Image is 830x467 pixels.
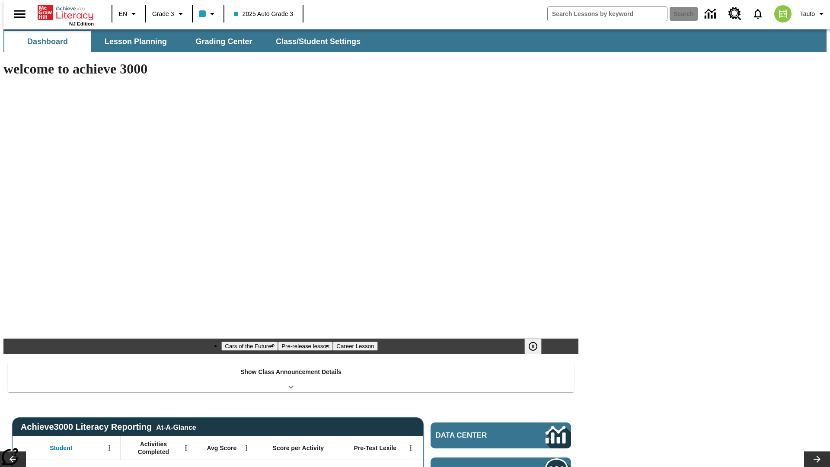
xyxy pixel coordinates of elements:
button: Language: EN, Select a language [115,6,143,22]
button: Profile/Settings [797,6,830,22]
button: Lesson carousel, Next [804,451,830,467]
button: Open Menu [103,441,116,454]
input: search field [548,7,667,21]
span: Pre-Test Lexile [354,444,397,452]
span: Class/Student Settings [276,37,361,47]
span: EN [119,10,127,19]
span: 2025 Auto Grade 3 [234,10,294,19]
div: Pause [524,339,550,354]
button: Dashboard [4,31,91,52]
a: Home [38,4,94,21]
button: Open Menu [404,441,417,454]
button: Grading Center [181,31,267,52]
span: Grade 3 [152,10,174,19]
button: Slide 1 Cars of the Future? [221,342,278,351]
a: Data Center [699,2,723,26]
button: Slide 2 Pre-release lesson [278,342,333,351]
img: avatar image [774,5,792,22]
span: Grading Center [195,37,252,47]
button: Open side menu [7,1,32,27]
button: Open Menu [179,441,192,454]
button: Pause [524,339,542,354]
span: Student [50,444,72,452]
span: Activities Completed [125,440,182,456]
span: NJ Edition [69,21,94,26]
span: Dashboard [27,37,68,47]
h1: welcome to achieve 3000 [3,61,578,77]
span: Data Center [436,431,517,440]
div: At-A-Glance [156,422,196,432]
span: Tauto [800,10,815,19]
span: Score per Activity [273,444,324,452]
button: Grade: Grade 3, Select a grade [149,6,189,22]
a: Notifications [747,3,769,25]
span: Avg Score [207,444,236,452]
button: Class color is light blue. Change class color [195,6,221,22]
div: SubNavbar [3,29,827,52]
span: Lesson Planning [105,37,167,47]
button: Open Menu [240,441,253,454]
button: Class/Student Settings [269,31,367,52]
p: Show Class Announcement Details [240,368,342,377]
div: Home [38,3,94,26]
a: Data Center [431,422,571,448]
a: Resource Center, Will open in new tab [723,2,747,26]
div: SubNavbar [3,31,368,52]
button: Lesson Planning [93,31,179,52]
span: Achieve3000 Literacy Reporting [21,422,196,432]
button: Slide 3 Career Lesson [333,342,377,351]
button: Select a new avatar [769,3,797,25]
div: Show Class Announcement Details [8,362,574,392]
